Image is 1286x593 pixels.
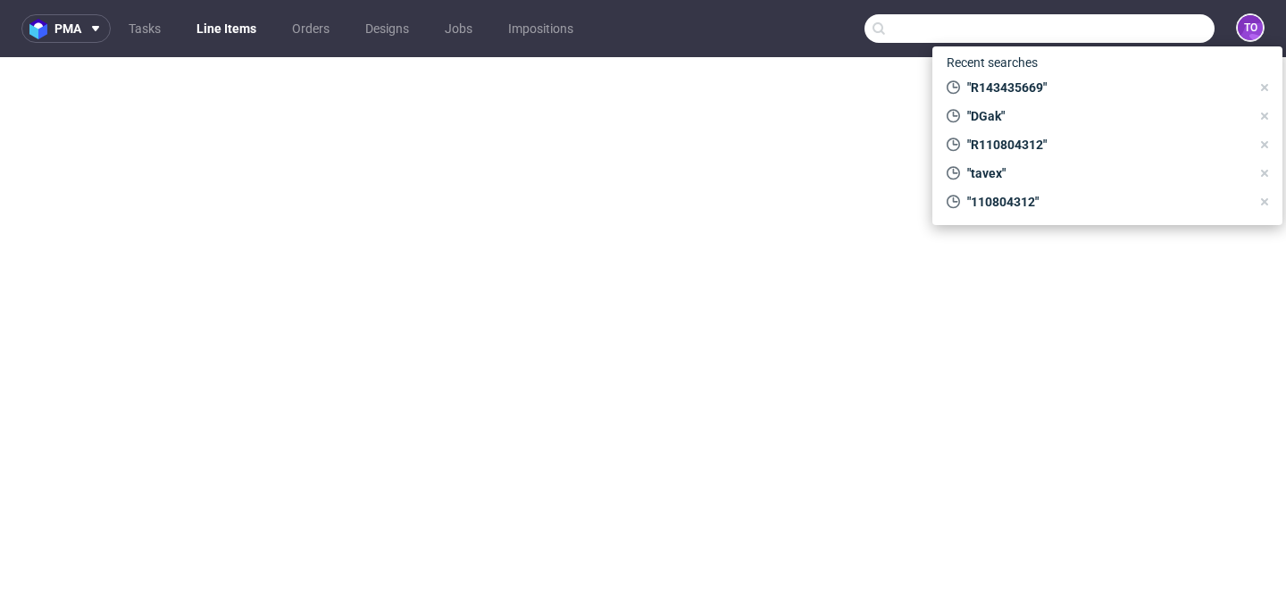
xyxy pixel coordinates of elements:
[281,14,340,43] a: Orders
[54,22,81,35] span: pma
[960,107,1250,125] span: "DGak"
[118,14,171,43] a: Tasks
[1238,15,1263,40] figcaption: to
[960,136,1250,154] span: "R110804312"
[960,79,1250,96] span: "R143435669"
[960,164,1250,182] span: "tavex"
[21,14,111,43] button: pma
[939,48,1045,77] span: Recent searches
[434,14,483,43] a: Jobs
[29,19,54,39] img: logo
[960,193,1250,211] span: "110804312"
[186,14,267,43] a: Line Items
[497,14,584,43] a: Impositions
[355,14,420,43] a: Designs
